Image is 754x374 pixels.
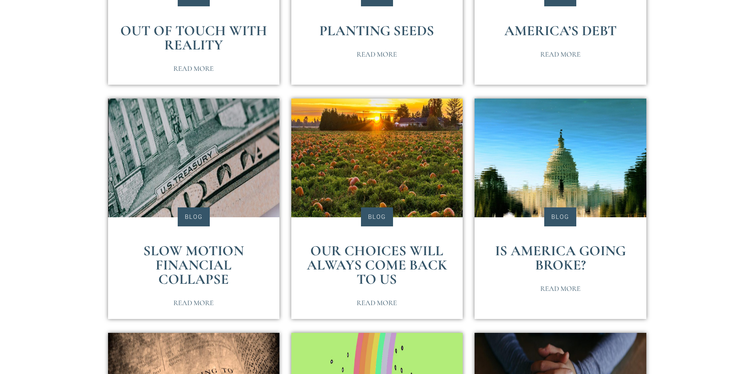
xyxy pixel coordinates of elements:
[173,299,214,306] span: Read More
[357,51,397,58] span: Read More
[540,51,581,58] span: Read More
[164,294,223,311] a: Read More
[120,22,267,53] a: Out of Touch with Reality
[173,65,214,72] span: Read More
[143,242,244,288] a: Slow Motion Financial Collapse
[164,60,223,77] a: Read More
[475,99,646,217] img: architecture-building-capitol-616852
[357,299,397,306] span: Read More
[347,46,406,63] a: Read More
[531,46,590,63] a: Read More
[531,280,590,297] a: Read More
[319,22,434,39] a: Planting Seeds
[495,242,626,273] a: Is America Going Broke?
[504,22,617,39] a: America’s Debt
[347,294,406,311] a: Read More
[540,285,581,292] span: Read More
[307,242,447,288] a: Our Choices Will Always Come Back To Us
